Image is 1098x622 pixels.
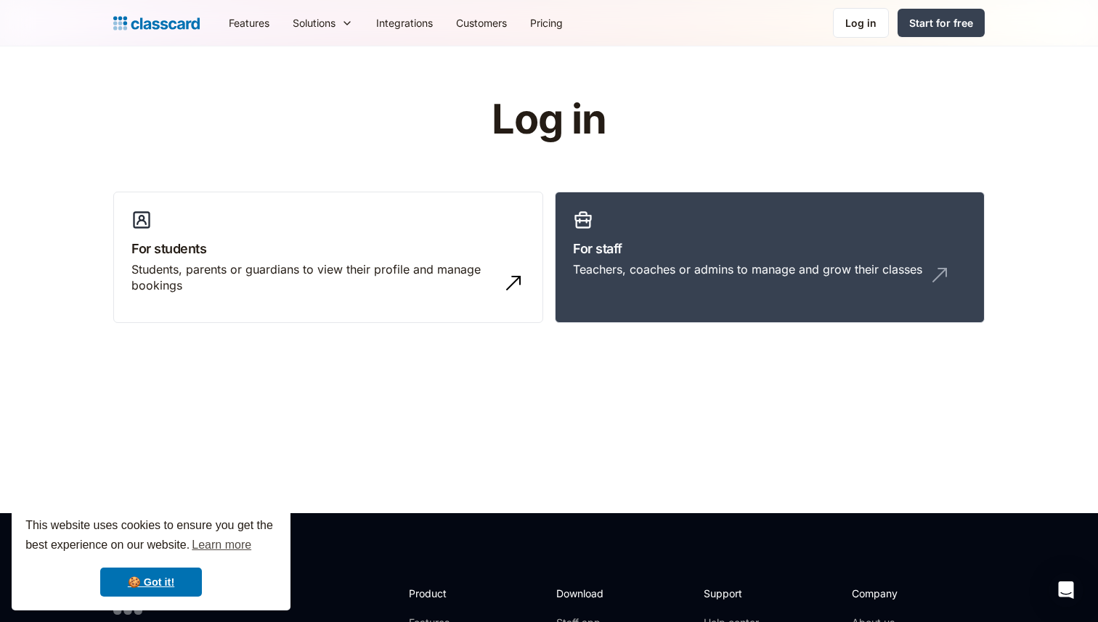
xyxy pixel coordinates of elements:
div: cookieconsent [12,503,290,610]
div: Solutions [293,15,335,30]
a: Logo [113,13,200,33]
div: Start for free [909,15,973,30]
div: Students, parents or guardians to view their profile and manage bookings [131,261,496,294]
div: Solutions [281,7,365,39]
h2: Download [556,586,616,601]
h1: Log in [319,97,780,142]
a: learn more about cookies [190,534,253,556]
div: Log in [845,15,877,30]
h2: Product [409,586,487,601]
h3: For students [131,239,525,258]
a: Pricing [518,7,574,39]
a: For studentsStudents, parents or guardians to view their profile and manage bookings [113,192,543,324]
a: Customers [444,7,518,39]
h2: Support [704,586,762,601]
div: Teachers, coaches or admins to manage and grow their classes [573,261,922,277]
a: For staffTeachers, coaches or admins to manage and grow their classes [555,192,985,324]
span: This website uses cookies to ensure you get the best experience on our website. [25,517,277,556]
a: Start for free [898,9,985,37]
h3: For staff [573,239,967,258]
a: Integrations [365,7,444,39]
a: Features [217,7,281,39]
a: Log in [833,8,889,38]
a: dismiss cookie message [100,568,202,597]
div: Open Intercom Messenger [1049,573,1083,607]
h2: Company [852,586,948,601]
